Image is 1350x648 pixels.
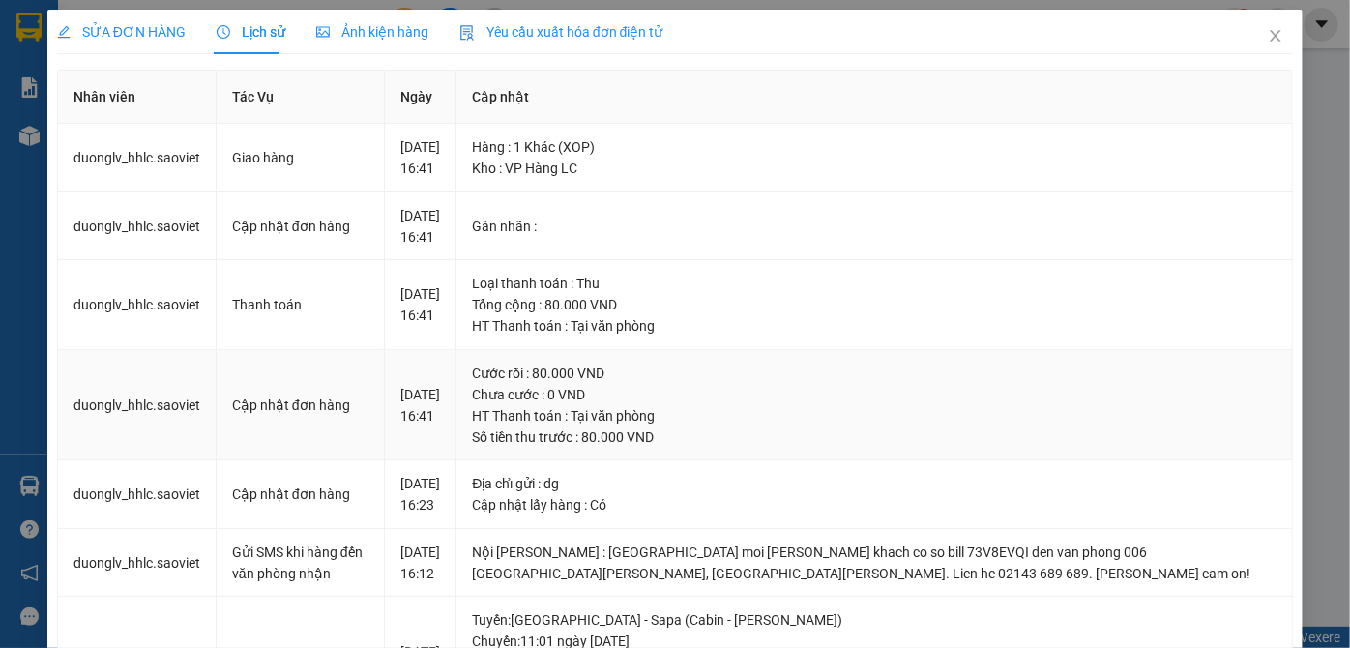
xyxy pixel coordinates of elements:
[1248,10,1303,64] button: Close
[400,283,440,326] div: [DATE] 16:41
[1268,28,1283,44] span: close
[58,350,217,461] td: duonglv_hhlc.saoviet
[232,216,368,237] div: Cập nhật đơn hàng
[472,494,1277,515] div: Cập nhật lấy hàng : Có
[472,363,1277,384] div: Cước rồi : 80.000 VND
[456,71,1293,124] th: Cập nhật
[316,24,428,40] span: Ảnh kiện hàng
[58,460,217,529] td: duonglv_hhlc.saoviet
[472,315,1277,337] div: HT Thanh toán : Tại văn phòng
[57,25,71,39] span: edit
[385,71,456,124] th: Ngày
[472,473,1277,494] div: Địa chỉ gửi : dg
[472,405,1277,427] div: HT Thanh toán : Tại văn phòng
[316,25,330,39] span: picture
[58,529,217,598] td: duonglv_hhlc.saoviet
[459,24,663,40] span: Yêu cầu xuất hóa đơn điện tử
[217,25,230,39] span: clock-circle
[217,24,285,40] span: Lịch sử
[472,273,1277,294] div: Loại thanh toán : Thu
[400,473,440,515] div: [DATE] 16:23
[232,542,368,584] div: Gửi SMS khi hàng đến văn phòng nhận
[58,192,217,261] td: duonglv_hhlc.saoviet
[232,484,368,505] div: Cập nhật đơn hàng
[58,71,217,124] th: Nhân viên
[232,294,368,315] div: Thanh toán
[57,24,186,40] span: SỬA ĐƠN HÀNG
[400,384,440,427] div: [DATE] 16:41
[58,260,217,350] td: duonglv_hhlc.saoviet
[472,294,1277,315] div: Tổng cộng : 80.000 VND
[58,124,217,192] td: duonglv_hhlc.saoviet
[472,427,1277,448] div: Số tiền thu trước : 80.000 VND
[472,384,1277,405] div: Chưa cước : 0 VND
[472,542,1277,584] div: Nội [PERSON_NAME] : [GEOGRAPHIC_DATA] moi [PERSON_NAME] khach co so bill 73V8EVQI den van phong 0...
[232,147,368,168] div: Giao hàng
[400,205,440,248] div: [DATE] 16:41
[217,71,385,124] th: Tác Vụ
[472,136,1277,158] div: Hàng : 1 Khác (XOP)
[472,158,1277,179] div: Kho : VP Hàng LC
[232,395,368,416] div: Cập nhật đơn hàng
[472,216,1277,237] div: Gán nhãn :
[400,542,440,584] div: [DATE] 16:12
[400,136,440,179] div: [DATE] 16:41
[459,25,475,41] img: icon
